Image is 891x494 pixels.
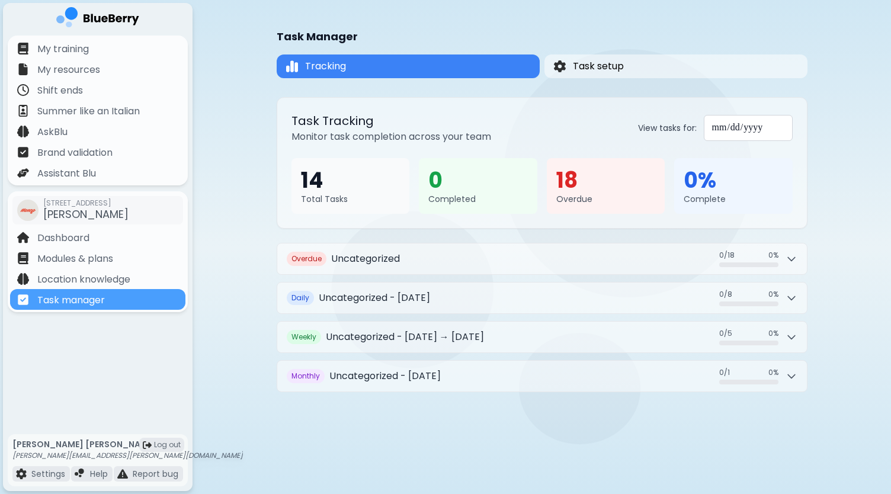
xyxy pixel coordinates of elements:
[277,361,807,392] button: MonthlyUncategorized - [DATE]0/10%
[638,123,697,133] label: View tasks for:
[37,104,140,118] p: Summer like an Italian
[43,198,129,208] span: [STREET_ADDRESS]
[75,469,85,479] img: file icon
[684,194,783,204] div: Complete
[143,441,152,450] img: logout
[326,330,484,344] h2: Uncategorized - [DATE] → [DATE]
[37,42,89,56] p: My training
[17,43,29,54] img: file icon
[768,251,778,260] span: 0 %
[37,146,113,160] p: Brand validation
[287,291,314,305] span: Daily
[719,251,735,260] span: 0 / 18
[719,290,732,299] span: 0 / 8
[17,252,29,264] img: file icon
[17,232,29,243] img: file icon
[16,469,27,479] img: file icon
[90,469,108,479] p: Help
[287,252,326,266] span: Overdue
[12,451,243,460] p: [PERSON_NAME][EMAIL_ADDRESS][PERSON_NAME][DOMAIN_NAME]
[554,60,566,73] img: Task setup
[768,368,778,377] span: 0 %
[17,167,29,179] img: file icon
[719,368,730,377] span: 0 / 1
[277,54,540,78] button: TrackingTracking
[291,112,491,130] h2: Task Tracking
[319,291,430,305] h2: Uncategorized - [DATE]
[37,63,100,77] p: My resources
[17,273,29,285] img: file icon
[684,168,783,194] div: 0 %
[286,60,298,73] img: Tracking
[154,440,181,450] span: Log out
[277,283,807,313] button: DailyUncategorized - [DATE]0/80%
[43,207,129,222] span: [PERSON_NAME]
[768,290,778,299] span: 0 %
[556,168,656,194] div: 18
[37,293,105,307] p: Task manager
[428,194,528,204] div: Completed
[428,168,528,194] div: 0
[301,168,400,194] div: 14
[573,59,624,73] span: Task setup
[37,166,96,181] p: Assistant Blu
[277,28,358,45] h1: Task Manager
[31,469,65,479] p: Settings
[37,272,130,287] p: Location knowledge
[17,146,29,158] img: file icon
[291,130,491,144] p: Monitor task completion across your team
[17,63,29,75] img: file icon
[719,329,732,338] span: 0 / 5
[37,231,89,245] p: Dashboard
[117,469,128,479] img: file icon
[37,125,68,139] p: AskBlu
[556,194,656,204] div: Overdue
[133,469,178,479] p: Report bug
[17,105,29,117] img: file icon
[329,369,441,383] h2: Uncategorized - [DATE]
[17,200,39,221] img: company thumbnail
[56,7,139,31] img: company logo
[17,84,29,96] img: file icon
[277,322,807,352] button: WeeklyUncategorized - [DATE] → [DATE]0/50%
[305,59,346,73] span: Tracking
[12,439,243,450] p: [PERSON_NAME] [PERSON_NAME]
[37,252,113,266] p: Modules & plans
[17,294,29,306] img: file icon
[331,252,400,266] h2: Uncategorized
[287,369,325,383] span: Monthly
[17,126,29,137] img: file icon
[544,54,807,78] button: Task setupTask setup
[287,330,321,344] span: Weekly
[301,194,400,204] div: Total Tasks
[277,243,807,274] button: OverdueUncategorized0/180%
[768,329,778,338] span: 0 %
[37,84,83,98] p: Shift ends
